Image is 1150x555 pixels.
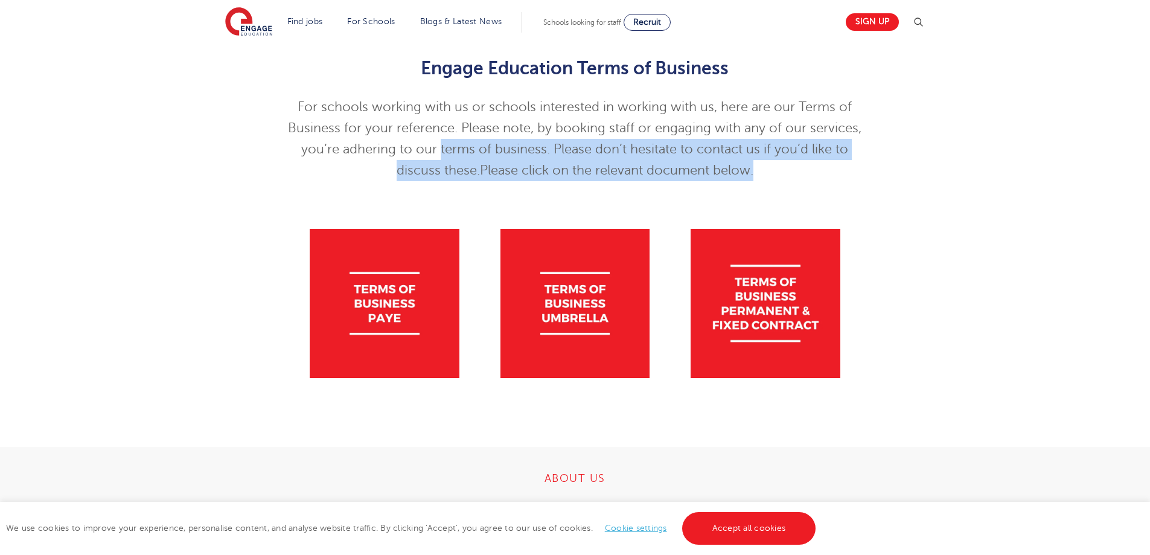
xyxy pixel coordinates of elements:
[279,97,871,181] p: For schools working with us or schools interested in working with us, here are our Terms of Busin...
[279,58,871,79] h2: Engage Education Terms of Business
[420,17,502,26] a: Blogs & Latest News
[347,17,395,26] a: For Schools
[633,18,661,27] span: Recruit
[624,14,671,31] a: Recruit
[682,512,816,545] a: Accept all cookies
[846,13,899,31] a: Sign up
[543,18,621,27] span: Schools looking for staff
[301,121,861,178] span: y booking staff or engaging with any of our services, you’re adhering to our terms of business. P...
[287,17,323,26] a: Find jobs
[605,524,667,533] a: Cookie settings
[6,524,819,533] span: We use cookies to improve your experience, personalise content, and analyse website traffic. By c...
[279,471,871,486] h4: ABOUT US
[279,498,871,519] p: Engage Education[GEOGRAPHIC_DATA][STREET_ADDRESS]. Company No. 06737449.
[225,7,272,37] img: Engage Education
